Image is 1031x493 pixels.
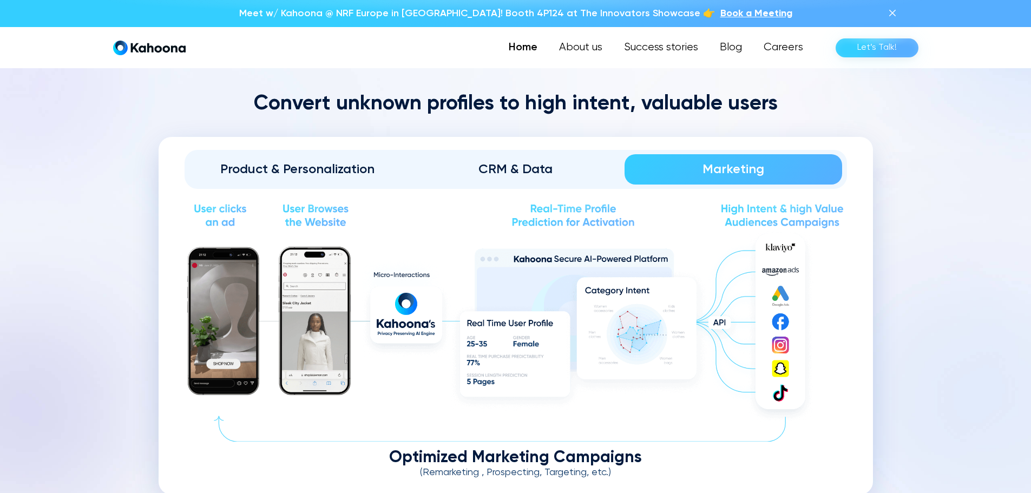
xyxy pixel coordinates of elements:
[498,37,548,58] a: Home
[640,161,828,178] div: Marketing
[720,9,792,18] span: Book a Meeting
[185,467,847,479] div: (Remarketing , Prospecting, Targeting, etc.)
[159,91,873,117] h2: Convert unknown profiles to high intent, valuable users
[239,6,715,21] p: Meet w/ Kahoona @ NRF Europe in [GEOGRAPHIC_DATA]! Booth 4P124 at The Innovators Showcase 👉
[720,6,792,21] a: Book a Meeting
[857,39,897,56] div: Let’s Talk!
[753,37,814,58] a: Careers
[113,40,186,56] a: home
[836,38,918,57] a: Let’s Talk!
[613,37,709,58] a: Success stories
[548,37,613,58] a: About us
[185,450,847,466] div: Optimized Marketing Campaigns
[204,161,392,178] div: Product & Personalization
[709,37,753,58] a: Blog
[422,161,609,178] div: CRM & Data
